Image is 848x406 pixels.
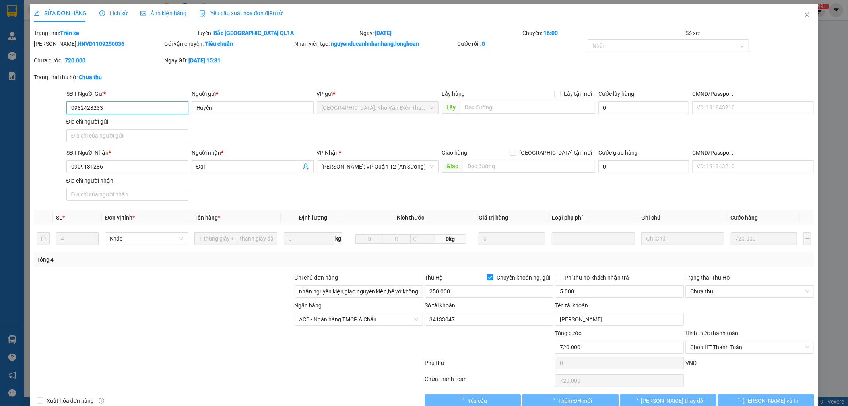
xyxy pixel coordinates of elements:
div: Địa chỉ người gửi [66,117,188,126]
span: SỬA ĐƠN HÀNG [34,10,87,16]
span: Hà Nội: Kho Văn Điển Thanh Trì [322,102,434,114]
span: VP Nhận [317,150,339,156]
span: Phí thu hộ khách nhận trả [561,273,632,282]
div: SĐT Người Gửi [66,89,188,98]
span: Giao [442,160,463,173]
strong: PHIẾU DÁN LÊN HÀNG [56,4,161,14]
span: Khác [110,233,183,245]
div: VP gửi [317,89,439,98]
input: Ghi Chú [641,232,724,245]
span: Tổng cước [555,330,581,336]
input: 0 [479,232,545,245]
span: close [804,12,810,18]
b: 720.000 [65,57,85,64]
input: D [355,234,383,244]
span: Cước hàng [731,214,758,221]
div: Ngày: [359,29,522,37]
div: Người nhận [192,148,314,157]
span: [GEOGRAPHIC_DATA] tận nơi [516,148,595,157]
div: Phụ thu [424,359,555,373]
span: Tên hàng [194,214,220,221]
div: Tổng: 4 [37,255,327,264]
th: Ghi chú [638,210,728,225]
div: Trạng thái thu hộ: [34,73,195,82]
input: Số tài khoản [425,313,553,326]
button: delete [37,232,50,245]
b: Tiêu chuẩn [205,41,233,47]
span: Ảnh kiện hàng [140,10,186,16]
img: icon [199,10,206,17]
span: Định lượng [299,214,327,221]
div: Chưa thanh toán [424,375,555,389]
span: Chọn HT Thanh Toán [690,341,809,353]
span: user-add [303,163,309,170]
input: Dọc đường [460,101,595,114]
b: 0 [482,41,485,47]
label: Cước giao hàng [598,150,638,156]
div: [PERSON_NAME]: [34,39,163,48]
div: SĐT Người Nhận [66,148,188,157]
input: R [383,234,411,244]
label: Ngân hàng [295,302,322,309]
span: loading [549,398,558,403]
b: Bắc [GEOGRAPHIC_DATA] QL1A [214,30,294,36]
span: [PERSON_NAME] thay đổi [641,396,705,405]
span: Lấy hàng [442,91,465,97]
span: Đơn vị tính [105,214,135,221]
span: Xuất hóa đơn hàng [43,396,97,405]
input: 0 [731,232,798,245]
span: [PHONE_NUMBER] [3,27,60,41]
b: Trên xe [60,30,79,36]
b: HNVD1109250036 [78,41,124,47]
div: Chuyến: [522,29,685,37]
label: Số tài khoản [425,302,455,309]
input: VD: Bàn, Ghế [194,232,277,245]
span: Hồ Chí Minh: VP Quận 12 (An Sương) [322,161,434,173]
input: Cước lấy hàng [598,101,689,114]
span: Kích thước [397,214,424,221]
span: Lấy [442,101,460,114]
b: 16:00 [543,30,558,36]
span: Thu Hộ [425,274,443,281]
div: Nhân viên tạo: [295,39,456,48]
span: picture [140,10,146,16]
span: info-circle [99,398,104,404]
button: plus [803,232,811,245]
div: Số xe: [685,29,815,37]
span: clock-circle [99,10,105,16]
input: Địa chỉ của người gửi [66,129,188,142]
input: Tên tài khoản [555,313,684,326]
strong: CSKH: [22,27,42,34]
span: loading [734,398,743,403]
div: Chưa cước : [34,56,163,65]
span: Chưa thu [690,286,809,297]
span: Chuyển khoản ng. gửi [493,273,553,282]
div: Ngày GD: [164,56,293,65]
span: Yêu cầu xuất hóa đơn điện tử [199,10,283,16]
label: Ghi chú đơn hàng [295,274,338,281]
span: Lịch sử [99,10,128,16]
label: Tên tài khoản [555,302,588,309]
div: CMND/Passport [692,148,814,157]
div: Gói vận chuyển: [164,39,293,48]
input: Dọc đường [463,160,595,173]
span: Thêm ĐH mới [558,396,592,405]
input: C [410,234,435,244]
span: Lấy tận nơi [561,89,595,98]
span: Mã đơn: QU121309250001 [3,48,120,59]
b: [DATE] [375,30,392,36]
input: Địa chỉ của người nhận [66,188,188,201]
span: loading [459,398,468,403]
span: edit [34,10,39,16]
div: Cước rồi : [457,39,586,48]
b: nguyenducanhnhanhang.longhoan [331,41,419,47]
b: [DATE] 15:31 [188,57,221,64]
span: CÔNG TY TNHH CHUYỂN PHÁT NHANH BẢO AN [63,27,159,41]
div: CMND/Passport [692,89,814,98]
label: Cước lấy hàng [598,91,634,97]
span: ACB - Ngân hàng TMCP Á Châu [299,313,419,325]
span: SL [56,214,62,221]
span: Giá trị hàng [479,214,508,221]
div: Người gửi [192,89,314,98]
span: [PERSON_NAME] và In [743,396,798,405]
